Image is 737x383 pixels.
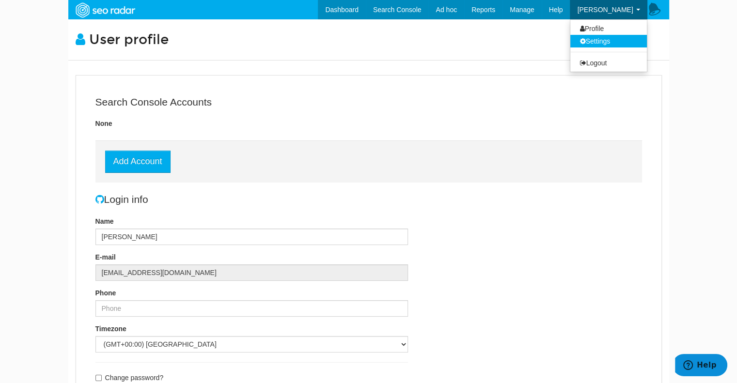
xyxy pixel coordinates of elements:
span: [PERSON_NAME] [577,6,633,14]
a: Logout [570,57,647,69]
a: Settings [570,35,647,47]
input: Phone [95,300,408,317]
span: Ad hoc [436,6,457,14]
a: Add Account [105,151,171,173]
input: Name [95,229,408,245]
label: Change password? [105,374,164,382]
div: Search Console Accounts [95,95,642,109]
label: None [95,119,112,128]
input: Change password? [95,375,102,381]
label: Timezone [95,324,126,334]
span: Help [549,6,563,14]
img: SEORadar [72,1,139,19]
label: Name [95,216,114,226]
div: Login info [95,192,455,206]
iframe: Opens a widget where you can find more information [675,354,727,378]
label: E-mail [95,252,116,262]
span: User profile [89,31,169,48]
span: Manage [510,6,534,14]
div: [EMAIL_ADDRESS][DOMAIN_NAME] [95,264,408,281]
a: Profile [570,22,647,35]
span: Reports [471,6,495,14]
label: Phone [95,288,116,298]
